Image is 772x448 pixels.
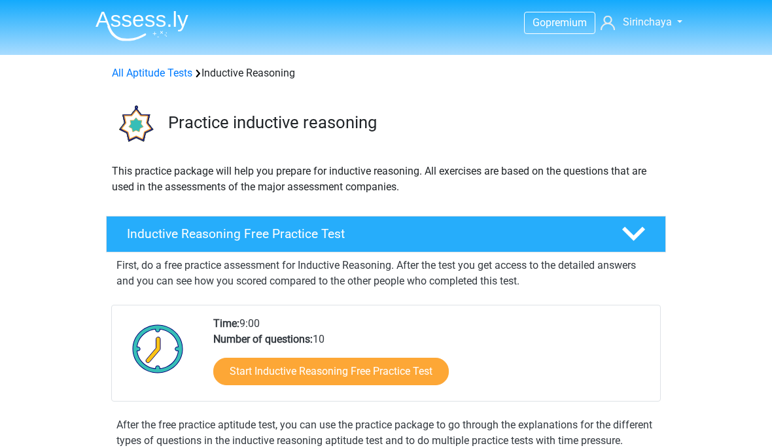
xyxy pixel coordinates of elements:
[96,10,188,41] img: Assessly
[213,358,449,385] a: Start Inductive Reasoning Free Practice Test
[533,16,546,29] span: Go
[213,317,239,330] b: Time:
[107,65,665,81] div: Inductive Reasoning
[546,16,587,29] span: premium
[595,14,687,30] a: Sirinchaya
[112,164,660,195] p: This practice package will help you prepare for inductive reasoning. All exercises are based on t...
[112,67,192,79] a: All Aptitude Tests
[168,112,656,133] h3: Practice inductive reasoning
[127,226,601,241] h4: Inductive Reasoning Free Practice Test
[125,316,191,381] img: Clock
[525,14,595,31] a: Gopremium
[213,333,313,345] b: Number of questions:
[623,16,672,28] span: Sirinchaya
[101,216,671,252] a: Inductive Reasoning Free Practice Test
[116,258,656,289] p: First, do a free practice assessment for Inductive Reasoning. After the test you get access to th...
[203,316,659,401] div: 9:00 10
[107,97,162,152] img: inductive reasoning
